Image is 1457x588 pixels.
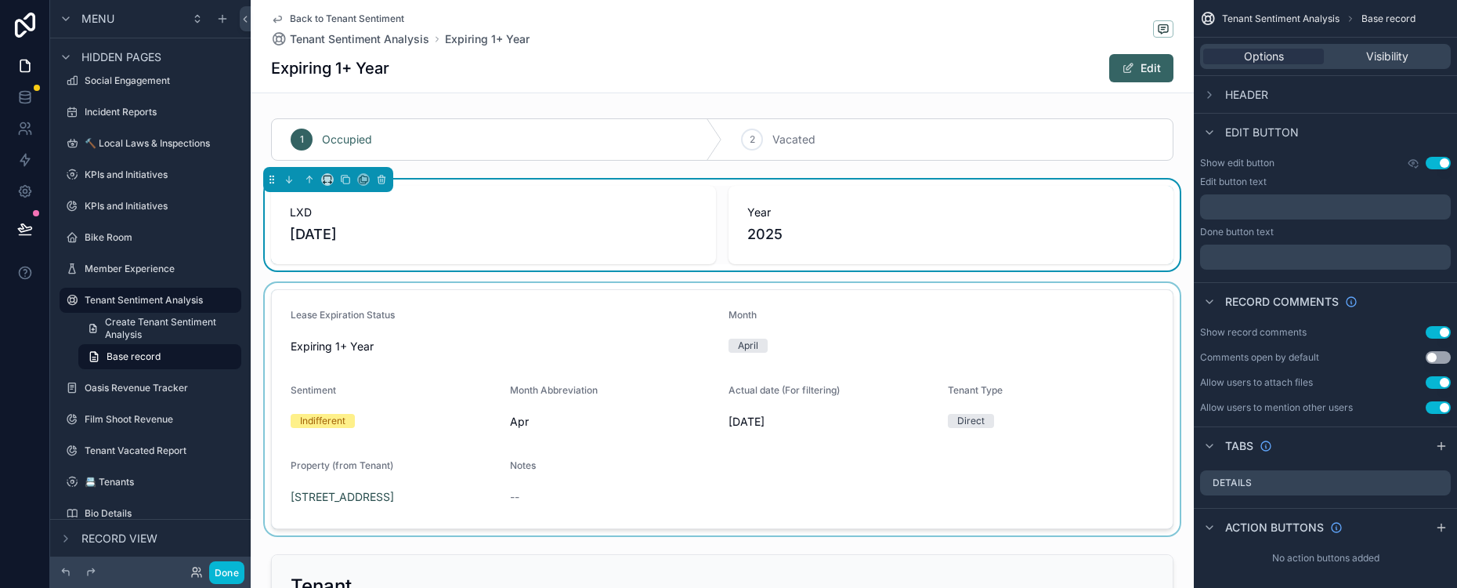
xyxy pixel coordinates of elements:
label: Bike Room [85,231,238,244]
a: Tenant Sentiment Analysis [60,288,241,313]
label: Oasis Revenue Tracker [85,382,238,394]
label: Edit button text [1200,176,1267,188]
label: KPIs and Initiatives [85,169,238,181]
label: Show edit button [1200,157,1274,169]
a: Social Engagement [60,68,241,93]
a: Bike Room [60,225,241,250]
a: KPIs and Initiatives [60,162,241,187]
span: Record comments [1225,294,1339,310]
label: 📇 Tenants [85,476,238,488]
a: Base record [78,344,241,369]
label: Incident Reports [85,106,238,118]
span: Tenant Sentiment Analysis [290,31,429,47]
a: Expiring 1+ Year [445,31,530,47]
label: Done button text [1200,226,1274,238]
span: LXD [290,205,697,220]
span: Record view [81,531,157,546]
label: KPIs and Initiatives [85,200,238,212]
a: Tenant Vacated Report [60,438,241,463]
label: Tenant Sentiment Analysis [85,294,232,307]
span: Options [1244,49,1284,64]
span: Tenant Sentiment Analysis [1222,13,1339,25]
a: Member Experience [60,256,241,281]
span: Menu [81,11,114,27]
div: Show record comments [1200,326,1307,339]
div: scrollable content [1200,245,1451,270]
div: Allow users to mention other users [1200,401,1353,414]
button: Done [209,561,244,584]
a: Create Tenant Sentiment Analysis [78,316,241,341]
span: Visibility [1366,49,1408,64]
a: 🔨 Local Laws & Inspections [60,131,241,156]
div: Allow users to attach files [1200,376,1313,389]
a: 📇 Tenants [60,470,241,495]
span: [DATE] [290,223,697,245]
span: Year [747,205,1155,220]
span: Header [1225,87,1268,103]
div: scrollable content [1200,194,1451,220]
h1: Expiring 1+ Year [271,57,389,79]
span: Edit button [1225,125,1299,140]
a: Tenant Sentiment Analysis [271,31,429,47]
span: Base record [1361,13,1415,25]
label: Social Engagement [85,74,238,87]
label: Bio Details [85,507,238,520]
a: Bio Details [60,501,241,526]
div: No action buttons added [1194,546,1457,571]
span: Action buttons [1225,520,1324,535]
label: 🔨 Local Laws & Inspections [85,137,238,150]
span: Create Tenant Sentiment Analysis [105,316,232,341]
span: Base record [107,350,161,363]
label: Details [1213,477,1252,489]
div: Comments open by default [1200,351,1319,364]
label: Tenant Vacated Report [85,445,238,457]
a: Oasis Revenue Tracker [60,376,241,401]
span: Tabs [1225,438,1253,454]
a: Incident Reports [60,100,241,125]
span: Hidden pages [81,49,161,65]
span: Back to Tenant Sentiment [290,13,404,25]
a: Film Shoot Revenue [60,407,241,432]
a: KPIs and Initiatives [60,194,241,219]
a: Back to Tenant Sentiment [271,13,404,25]
button: Edit [1109,54,1173,82]
span: 2025 [747,223,1155,245]
label: Film Shoot Revenue [85,413,238,426]
label: Member Experience [85,263,238,275]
